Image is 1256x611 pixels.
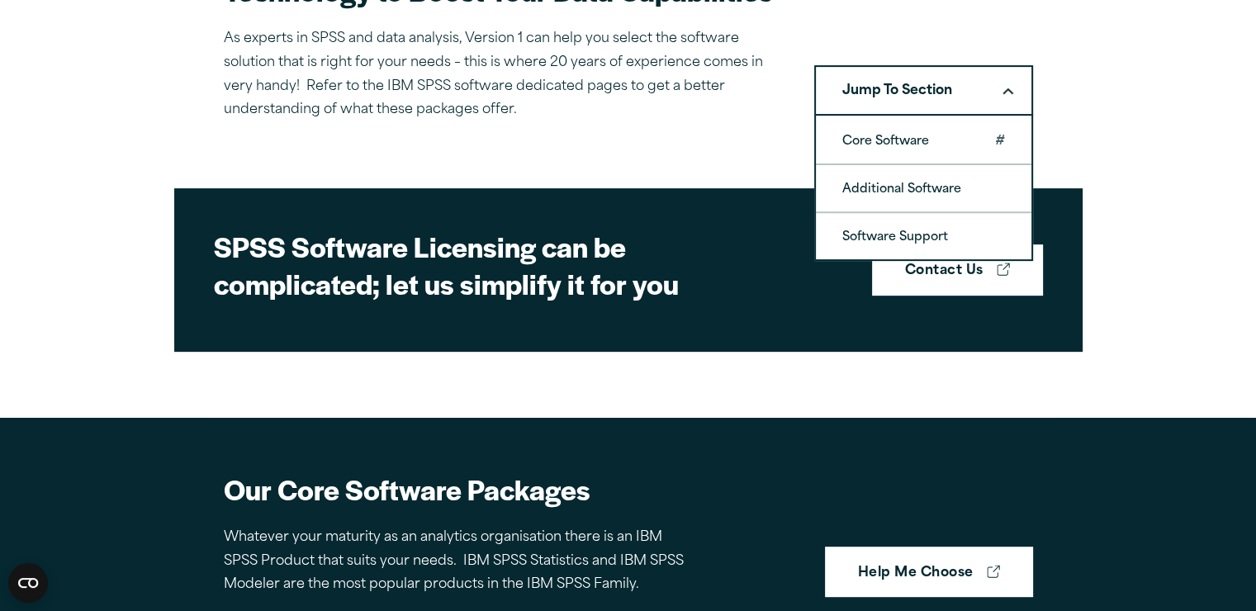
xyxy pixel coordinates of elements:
[814,65,1033,116] nav: Table of Contents
[224,27,775,122] p: As experts in SPSS and data analysis, Version 1 can help you select the software solution that is...
[224,526,691,597] p: Whatever your maturity as an analytics organisation there is an IBM SPSS Product that suits your ...
[872,244,1043,296] a: Contact Us
[825,547,1033,598] a: Help Me Choose
[214,228,792,302] h2: SPSS Software Licensing can be complicated; let us simplify it for you
[1002,88,1013,95] svg: Downward pointing chevron
[905,261,983,282] strong: Contact Us
[814,114,1033,261] ol: Jump To SectionDownward pointing chevron
[816,117,1031,163] a: Core Software
[224,471,691,508] h2: Our Core Software Packages
[814,65,1033,116] button: Jump To SectionDownward pointing chevron
[816,165,1031,211] a: Additional Software
[8,563,48,603] button: Open CMP widget
[816,213,1031,259] a: Software Support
